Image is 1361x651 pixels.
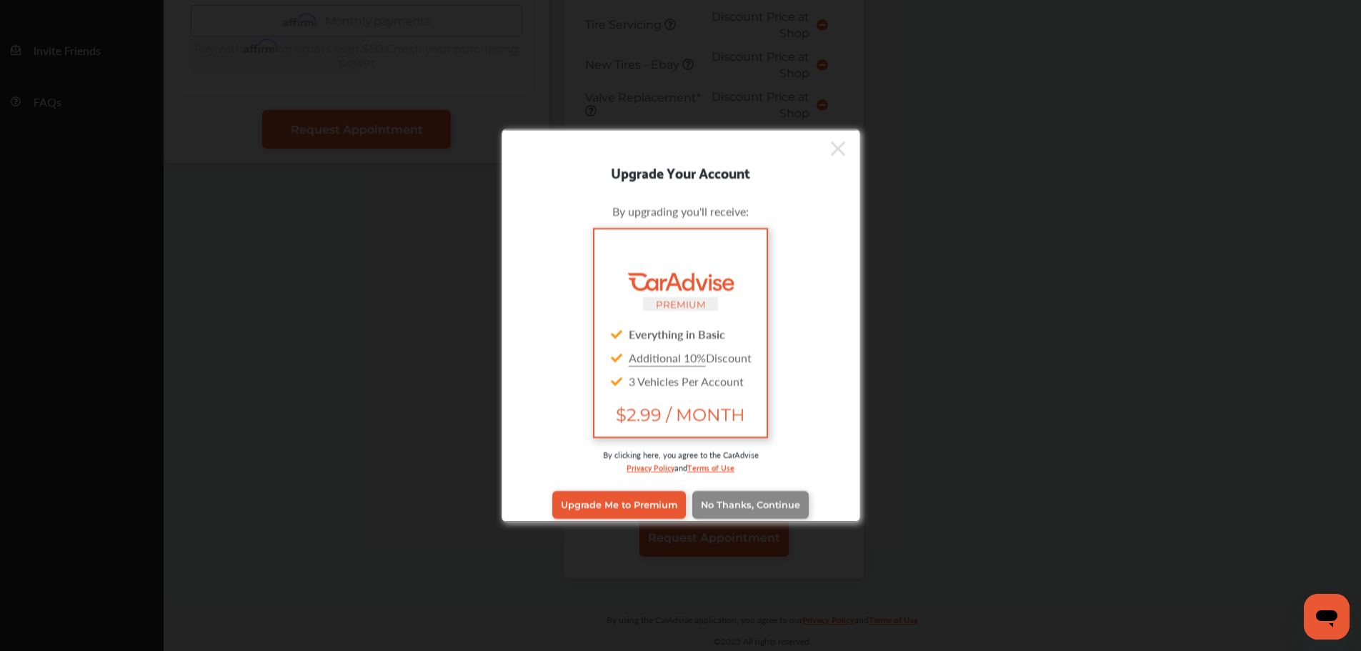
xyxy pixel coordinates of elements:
[629,349,752,365] span: Discount
[502,160,859,183] div: Upgrade Your Account
[656,298,706,309] small: PREMIUM
[692,491,809,518] a: No Thanks, Continue
[701,500,800,510] span: No Thanks, Continue
[627,459,674,473] a: Privacy Policy
[629,325,725,342] strong: Everything in Basic
[1304,594,1350,640] iframe: Button to launch messaging window
[524,448,838,487] div: By clicking here, you agree to the CarAdvise and
[552,491,686,518] a: Upgrade Me to Premium
[561,500,677,510] span: Upgrade Me to Premium
[606,404,754,424] span: $2.99 / MONTH
[629,349,706,365] u: Additional 10%
[687,459,734,473] a: Terms of Use
[524,202,838,219] div: By upgrading you'll receive:
[606,369,754,392] div: 3 Vehicles Per Account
